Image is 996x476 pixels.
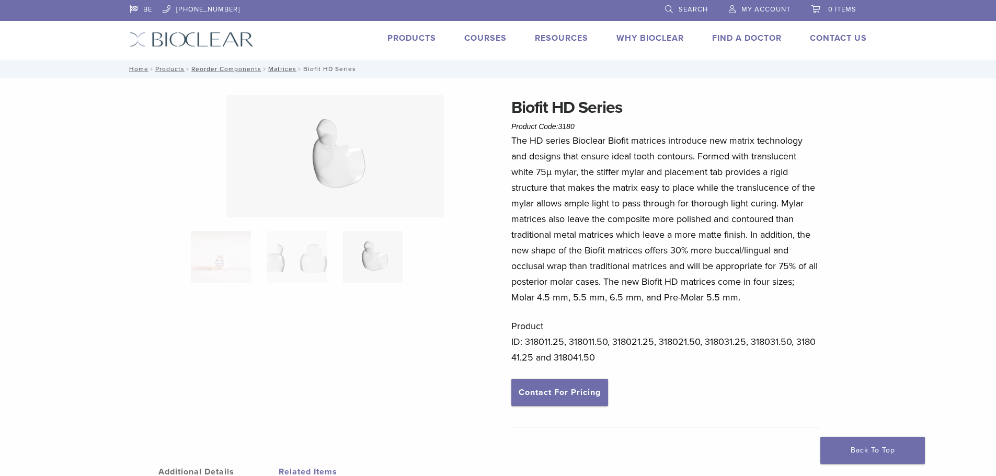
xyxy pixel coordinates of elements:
[511,318,819,365] p: Product ID: 318011.25, 318011.50, 318021.25, 318021.50, 318031.25, 318031.50, 318041.25 and 31804...
[511,122,575,131] span: Product Code:
[511,133,819,305] p: The HD series Bioclear Biofit matrices introduce new matrix technology and designs that ensure id...
[126,65,148,73] a: Home
[155,65,185,73] a: Products
[185,66,191,72] span: /
[616,33,684,43] a: Why Bioclear
[343,231,403,283] img: Biofit HD Series - Image 3
[122,60,875,78] nav: Biofit HD Series
[226,95,444,217] img: Biofit HD Series - Image 3
[535,33,588,43] a: Resources
[828,5,856,14] span: 0 items
[741,5,791,14] span: My Account
[268,65,296,73] a: Matrices
[191,231,251,283] img: Posterior-Biofit-HD-Series-Matrices-324x324.jpg
[148,66,155,72] span: /
[511,379,608,406] a: Contact For Pricing
[130,32,254,47] img: Bioclear
[387,33,436,43] a: Products
[511,95,819,120] h1: Biofit HD Series
[464,33,507,43] a: Courses
[810,33,867,43] a: Contact Us
[267,231,327,283] img: Biofit HD Series - Image 2
[820,437,925,464] a: Back To Top
[261,66,268,72] span: /
[296,66,303,72] span: /
[558,122,575,131] span: 3180
[191,65,261,73] a: Reorder Components
[712,33,782,43] a: Find A Doctor
[679,5,708,14] span: Search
